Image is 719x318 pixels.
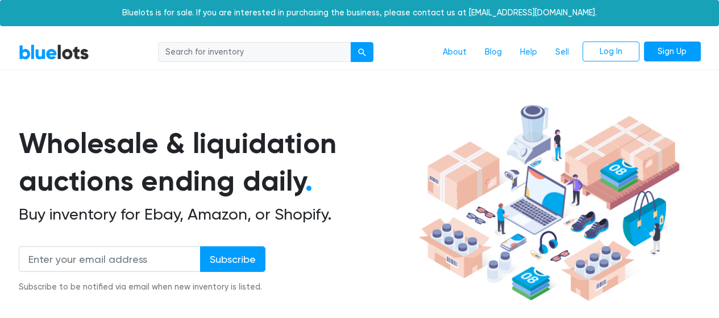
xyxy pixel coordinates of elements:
a: Sign Up [644,42,701,62]
h1: Wholesale & liquidation auctions ending daily [19,125,414,200]
a: Log In [583,42,639,62]
img: hero-ee84e7d0318cb26816c560f6b4441b76977f77a177738b4e94f68c95b2b83dbb.png [414,100,684,307]
a: About [434,42,476,63]
a: Blog [476,42,511,63]
a: Sell [546,42,578,63]
a: Help [511,42,546,63]
input: Search for inventory [158,42,351,63]
a: BlueLots [19,44,89,60]
input: Enter your email address [19,246,201,272]
div: Subscribe to be notified via email when new inventory is listed. [19,281,265,294]
span: . [305,164,313,198]
h2: Buy inventory for Ebay, Amazon, or Shopify. [19,205,414,224]
input: Subscribe [200,246,265,272]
